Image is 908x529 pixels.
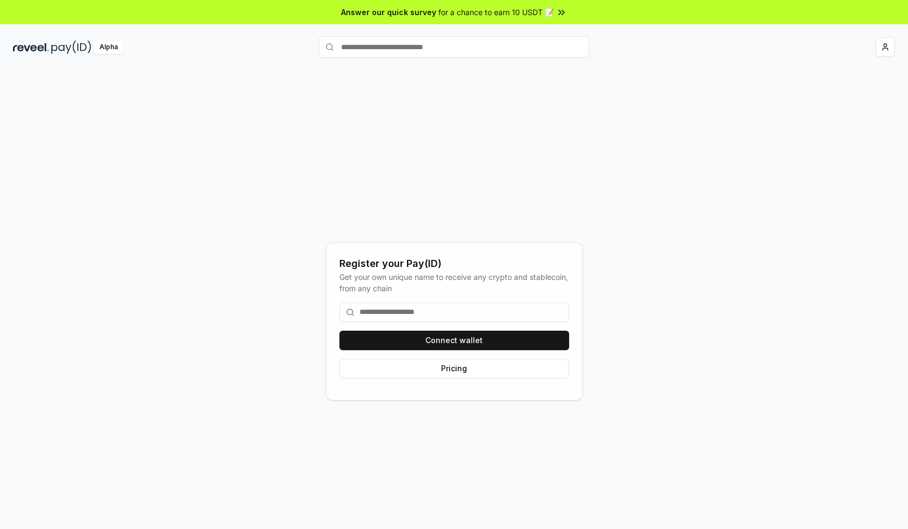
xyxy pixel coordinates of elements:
[438,6,554,18] span: for a chance to earn 10 USDT 📝
[339,359,569,378] button: Pricing
[94,41,124,54] div: Alpha
[339,331,569,350] button: Connect wallet
[341,6,436,18] span: Answer our quick survey
[13,41,49,54] img: reveel_dark
[51,41,91,54] img: pay_id
[339,271,569,294] div: Get your own unique name to receive any crypto and stablecoin, from any chain
[339,256,569,271] div: Register your Pay(ID)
